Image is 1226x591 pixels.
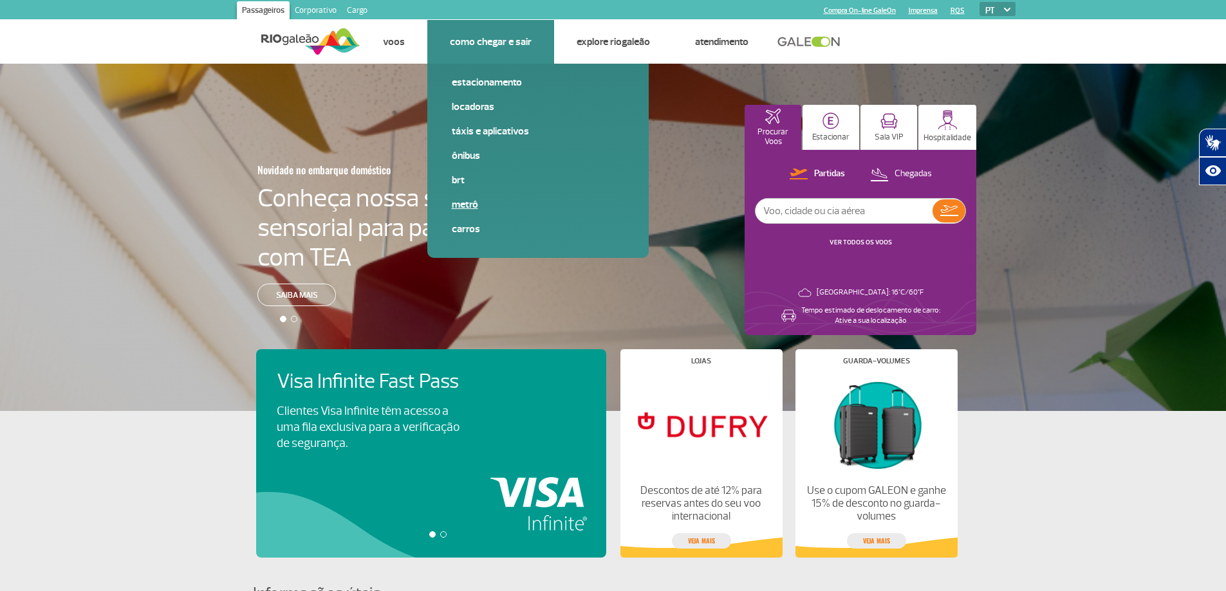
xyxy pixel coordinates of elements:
button: Partidas [786,166,849,183]
h4: Conheça nossa sala sensorial para passageiros com TEA [257,183,535,272]
a: RQS [951,6,965,15]
a: Atendimento [695,35,748,48]
img: hospitality.svg [938,110,958,130]
p: Descontos de até 12% para reservas antes do seu voo internacional [631,484,771,523]
img: airplaneHomeActive.svg [765,109,781,124]
a: Explore RIOgaleão [577,35,650,48]
img: Lojas [631,375,771,474]
a: Ônibus [452,149,624,163]
input: Voo, cidade ou cia aérea [756,199,933,223]
a: Locadoras [452,100,624,114]
h4: Visa Infinite Fast Pass [277,370,481,394]
p: Estacionar [812,132,850,142]
img: Guarda-volumes [806,375,946,474]
a: Voos [383,35,405,48]
p: Clientes Visa Infinite têm acesso a uma fila exclusiva para a verificação de segurança. [277,403,460,451]
a: Imprensa [909,6,938,15]
button: Estacionar [803,105,859,150]
p: Partidas [814,168,845,180]
button: Chegadas [866,166,936,183]
h4: Lojas [691,358,711,365]
p: Sala VIP [875,132,904,142]
a: Passageiros [237,1,290,22]
button: VER TODOS OS VOOS [826,237,896,248]
img: carParkingHome.svg [822,113,839,129]
p: [GEOGRAPHIC_DATA]: 16°C/60°F [817,287,924,298]
a: veja mais [672,533,731,549]
h4: Guarda-volumes [843,358,910,365]
a: Metrô [452,197,624,212]
a: VER TODOS OS VOOS [830,238,892,246]
a: Estacionamento [452,75,624,89]
p: Hospitalidade [924,133,971,143]
a: Visa Infinite Fast PassClientes Visa Infinite têm acesso a uma fila exclusiva para a verificação ... [277,370,586,451]
a: veja mais [847,533,906,549]
a: Carros [452,222,624,236]
p: Procurar Voos [751,127,795,147]
p: Chegadas [895,168,932,180]
h3: Novidade no embarque doméstico [257,156,472,183]
button: Abrir tradutor de língua de sinais. [1199,129,1226,157]
a: Táxis e aplicativos [452,124,624,138]
a: Cargo [342,1,373,22]
button: Hospitalidade [918,105,976,150]
p: Use o cupom GALEON e ganhe 15% de desconto no guarda-volumes [806,484,946,523]
p: Tempo estimado de deslocamento de carro: Ative a sua localização [801,305,940,326]
a: Saiba mais [257,284,336,306]
a: Como chegar e sair [450,35,532,48]
a: Corporativo [290,1,342,22]
a: Compra On-line GaleOn [824,6,896,15]
button: Procurar Voos [745,105,801,150]
button: Abrir recursos assistivos. [1199,157,1226,185]
img: vipRoom.svg [880,113,898,129]
div: Plugin de acessibilidade da Hand Talk. [1199,129,1226,185]
button: Sala VIP [860,105,917,150]
a: BRT [452,173,624,187]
